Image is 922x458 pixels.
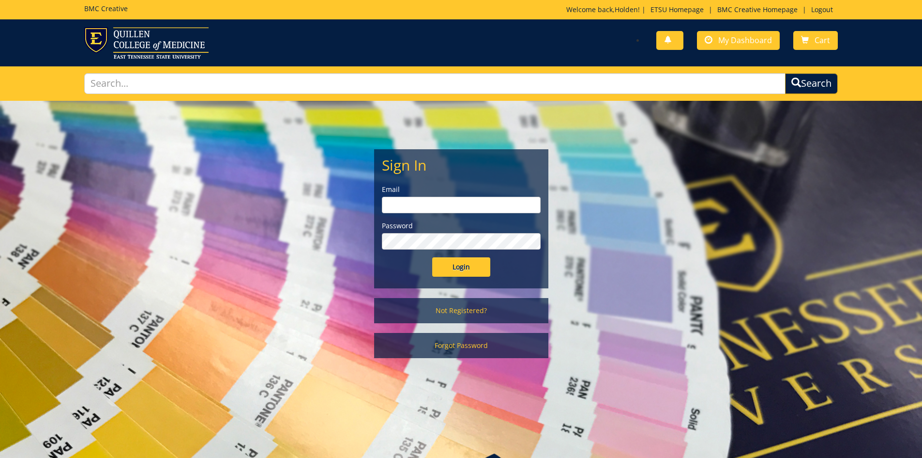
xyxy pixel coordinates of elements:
[382,185,541,194] label: Email
[806,5,838,14] a: Logout
[566,5,838,15] p: Welcome back, ! | | |
[84,5,128,12] h5: BMC Creative
[646,5,709,14] a: ETSU Homepage
[432,257,490,277] input: Login
[615,5,638,14] a: Holden
[84,27,209,59] img: ETSU logo
[785,73,838,94] button: Search
[374,298,548,323] a: Not Registered?
[697,31,780,50] a: My Dashboard
[84,73,786,94] input: Search...
[793,31,838,50] a: Cart
[382,157,541,173] h2: Sign In
[718,35,772,46] span: My Dashboard
[815,35,830,46] span: Cart
[374,333,548,358] a: Forgot Password
[712,5,802,14] a: BMC Creative Homepage
[382,221,541,231] label: Password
